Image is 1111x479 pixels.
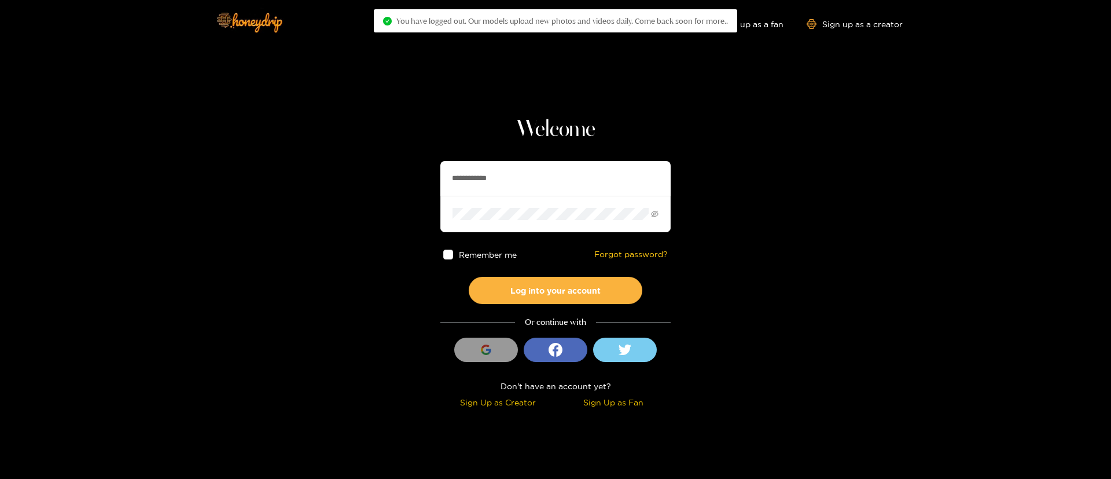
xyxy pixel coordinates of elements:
a: Forgot password? [594,250,668,259]
div: Sign Up as Fan [558,396,668,409]
a: Sign up as a fan [704,19,783,29]
div: Or continue with [440,316,671,329]
a: Sign up as a creator [807,19,903,29]
span: You have logged out. Our models upload new photos and videos daily. Come back soon for more.. [396,16,728,25]
button: Log into your account [469,277,642,304]
span: eye-invisible [651,210,658,218]
div: Don't have an account yet? [440,379,671,393]
h1: Welcome [440,116,671,144]
div: Sign Up as Creator [443,396,553,409]
span: Remember me [459,250,517,259]
span: check-circle [383,17,392,25]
